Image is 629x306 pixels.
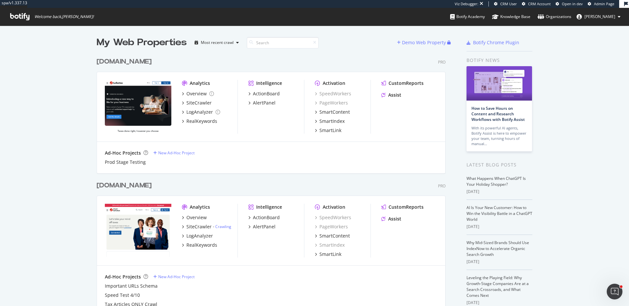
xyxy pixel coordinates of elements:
a: Knowledge Base [492,8,530,26]
div: Demo Web Property [402,39,446,46]
span: Open in dev [562,1,583,6]
a: SpeedWorkers [315,214,351,221]
div: Overview [186,214,207,221]
a: LogAnalyzer [182,233,213,239]
div: SiteCrawler [186,100,212,106]
div: - [213,224,231,229]
div: SmartIndex [319,118,345,124]
input: Search [247,37,319,48]
div: Botify Academy [450,13,485,20]
a: Assist [381,92,401,98]
span: CRM Account [528,1,551,6]
div: My Web Properties [97,36,187,49]
div: Assist [388,92,401,98]
div: Knowledge Base [492,13,530,20]
a: Botify Chrome Plugin [467,39,519,46]
a: [DOMAIN_NAME] [97,57,154,67]
div: Assist [388,216,401,222]
a: SpeedWorkers [315,90,351,97]
a: Crawling [215,224,231,229]
a: PageWorkers [315,223,348,230]
div: CustomReports [389,80,424,86]
a: New Ad-Hoc Project [153,150,195,156]
div: LogAnalyzer [186,233,213,239]
img: turbotax.intuit.com [105,204,171,257]
div: RealKeywords [186,242,217,248]
a: Botify Academy [450,8,485,26]
a: New Ad-Hoc Project [153,274,195,279]
div: SmartContent [319,109,350,115]
a: RealKeywords [182,118,217,124]
a: SmartContent [315,233,350,239]
div: Analytics [190,80,210,86]
div: LogAnalyzer [186,109,213,115]
div: Organizations [538,13,571,20]
a: CustomReports [381,80,424,86]
div: [DOMAIN_NAME] [97,181,152,190]
a: SmartContent [315,109,350,115]
a: ActionBoard [248,214,280,221]
a: ActionBoard [248,90,280,97]
a: How to Save Hours on Content and Research Workflows with Botify Assist [471,105,525,122]
div: CustomReports [389,204,424,210]
div: ActionBoard [253,214,280,221]
a: RealKeywords [182,242,217,248]
a: Open in dev [556,1,583,7]
a: CustomReports [381,204,424,210]
div: SiteCrawler [186,223,212,230]
div: Pro [438,183,446,189]
a: CRM Account [522,1,551,7]
a: PageWorkers [315,100,348,106]
div: Activation [323,80,345,86]
span: eric [584,14,615,19]
div: [DOMAIN_NAME] [97,57,152,67]
a: SmartIndex [315,118,345,124]
div: Botify Chrome Plugin [473,39,519,46]
div: SmartIndex [315,242,345,248]
div: AlertPanel [253,100,276,106]
a: LogAnalyzer [182,109,220,115]
div: New Ad-Hoc Project [158,150,195,156]
a: Organizations [538,8,571,26]
a: Admin Page [588,1,614,7]
div: Analytics [190,204,210,210]
div: Intelligence [256,204,282,210]
div: Viz Debugger: [455,1,478,7]
a: Prod Stage Testing [105,159,146,165]
button: [PERSON_NAME] [571,11,626,22]
a: CRM User [494,1,517,7]
div: AlertPanel [253,223,276,230]
div: With its powerful AI agents, Botify Assist is here to empower your team, turning hours of manual… [471,125,527,146]
a: AI Is Your New Customer: How to Win the Visibility Battle in a ChatGPT World [467,205,532,222]
a: SiteCrawler [182,100,212,106]
div: Pro [438,59,446,65]
a: AlertPanel [248,100,276,106]
div: Botify news [467,57,532,64]
a: Demo Web Property [397,40,447,45]
button: Demo Web Property [397,37,447,48]
a: SmartLink [315,251,341,258]
a: Overview [182,90,214,97]
div: Intelligence [256,80,282,86]
div: Overview [186,90,207,97]
a: Speed Test 4/10 [105,292,140,298]
a: SiteCrawler- Crawling [182,223,231,230]
a: What Happens When ChatGPT Is Your Holiday Shopper? [467,176,526,187]
div: RealKeywords [186,118,217,124]
div: ActionBoard [253,90,280,97]
a: AlertPanel [248,223,276,230]
a: [DOMAIN_NAME] [97,181,154,190]
div: Ad-Hoc Projects [105,274,141,280]
div: New Ad-Hoc Project [158,274,195,279]
a: Assist [381,216,401,222]
span: Welcome back, [PERSON_NAME] ! [34,14,94,19]
div: SmartLink [319,251,341,258]
img: How to Save Hours on Content and Research Workflows with Botify Assist [467,66,532,101]
div: [DATE] [467,189,532,195]
a: Important URLs Schema [105,283,158,289]
a: SmartLink [315,127,341,134]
